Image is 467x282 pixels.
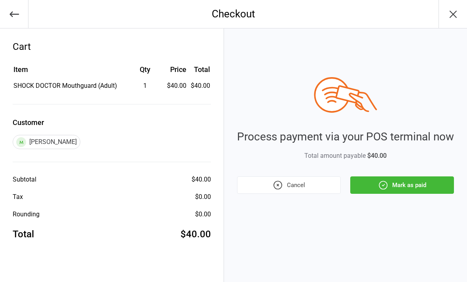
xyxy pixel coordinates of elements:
button: Cancel [237,176,341,194]
div: Price [165,64,186,75]
th: Qty [126,64,164,80]
div: Cart [13,40,211,54]
div: Tax [13,192,23,202]
label: Customer [13,117,211,128]
span: $40.00 [367,152,387,159]
div: Rounding [13,210,40,219]
div: $0.00 [195,210,211,219]
div: 1 [126,81,164,91]
div: Process payment via your POS terminal now [237,129,454,145]
th: Item [13,64,125,80]
td: $40.00 [190,81,211,91]
div: $40.00 [180,227,211,241]
div: $0.00 [195,192,211,202]
div: $40.00 [192,175,211,184]
th: Total [190,64,211,80]
div: Total amount payable [237,151,454,161]
span: SHOCK DOCTOR Mouthguard (Adult) [13,82,117,89]
div: Total [13,227,34,241]
button: Mark as paid [350,176,454,194]
div: Subtotal [13,175,36,184]
div: $40.00 [165,81,186,91]
div: [PERSON_NAME] [13,135,80,149]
